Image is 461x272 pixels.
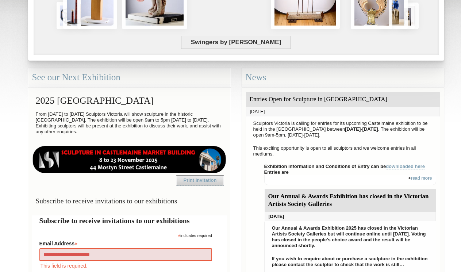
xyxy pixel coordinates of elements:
strong: [DATE]-[DATE] [345,126,378,132]
p: Our Annual & Awards Exhibition 2025 has closed in the Victorian Artists Society Galleries but wil... [268,223,432,250]
div: This field is required. [39,262,212,270]
div: + [264,175,436,185]
img: The journey gone and the journey to come [401,3,419,29]
div: Our Annual & Awards Exhibition has closed in the Victorian Artists Society Galleries [265,189,436,212]
div: Entries Open for Sculpture in [GEOGRAPHIC_DATA] [246,92,440,107]
strong: Exhibition information and Conditions of Entry can be [264,164,425,169]
h3: Subscribe to receive invitations to our exhibitions [32,194,227,208]
div: [DATE] [246,107,440,116]
label: Email Address [39,238,212,247]
div: indicates required [39,231,212,238]
img: castlemaine-ldrbd25v2.png [32,146,227,173]
p: This exciting opportunity is open to all sculptors and we welcome entries in all mediums. [250,143,436,159]
a: downloaded here [386,164,425,169]
p: If you wish to enquire about or purchase a sculpture in the exhibition please contact the sculpto... [268,254,432,269]
a: read more [411,176,432,181]
h2: Subscribe to receive invitations to our exhibitions [39,215,219,226]
div: See our Next Exhibition [28,68,231,87]
div: News [242,68,444,87]
a: Print Invitation [176,175,224,185]
p: Sculptors Victoria is calling for entries for its upcoming Castelmaine exhibition to be held in t... [250,119,436,140]
span: Swingers by [PERSON_NAME] [181,36,291,49]
h2: 2025 [GEOGRAPHIC_DATA] [32,92,227,110]
p: From [DATE] to [DATE] Sculptors Victoria will show sculpture in the historic [GEOGRAPHIC_DATA]. T... [32,110,227,137]
div: [DATE] [265,212,436,221]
